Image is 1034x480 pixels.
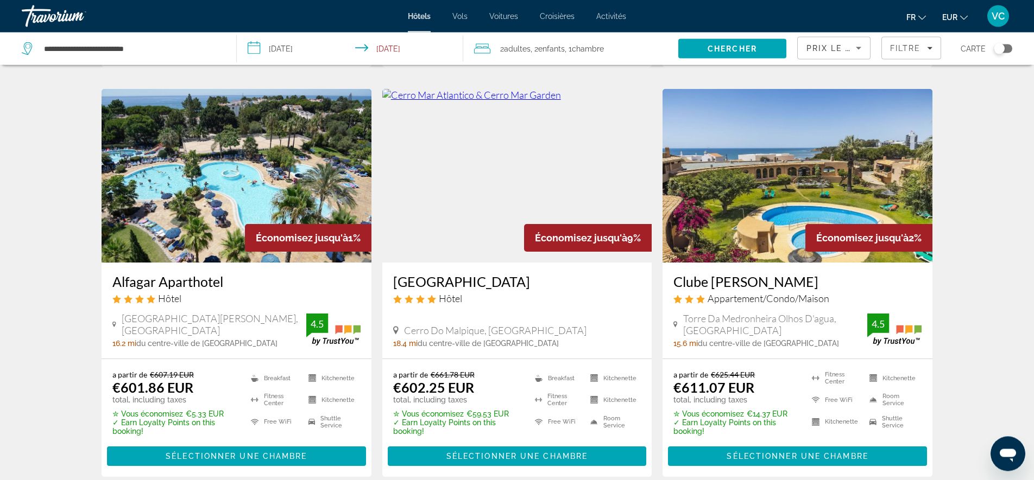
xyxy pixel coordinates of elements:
p: ✓ Earn Loyalty Points on this booking! [112,419,237,436]
button: Sélectionner une chambre [668,447,927,466]
button: User Menu [984,5,1012,28]
span: Économisez jusqu'à [816,233,909,244]
span: , 2 [531,41,565,56]
a: Alfagar Aparthotel [112,274,361,290]
a: Croisières [540,12,575,21]
li: Kitchenette [585,370,641,387]
del: €607.19 EUR [150,370,194,380]
a: [GEOGRAPHIC_DATA] [393,274,641,290]
div: 3 star Apartment [673,293,922,305]
mat-select: Sort by [806,42,861,55]
span: EUR [942,13,957,22]
span: Prix le plus bas [806,44,892,53]
span: du centre-ville de [GEOGRAPHIC_DATA] [418,340,559,348]
a: Vols [452,12,468,21]
button: Search [678,39,786,59]
input: Search hotel destination [43,41,220,57]
ins: €611.07 EUR [673,380,754,396]
span: Appartement/Condo/Maison [708,293,829,305]
div: 4 star Hotel [393,293,641,305]
p: €59.53 EUR [393,410,521,419]
li: Kitchenette [806,414,864,431]
li: Shuttle Service [864,414,922,431]
p: total, including taxes [393,396,521,405]
span: VC [992,11,1005,22]
li: Shuttle Service [303,414,361,431]
span: , 1 [565,41,604,56]
span: Sélectionner une chambre [446,452,588,461]
span: [GEOGRAPHIC_DATA][PERSON_NAME], [GEOGRAPHIC_DATA] [122,313,306,337]
span: du centre-ville de [GEOGRAPHIC_DATA] [698,340,839,348]
span: a partir de [112,370,147,380]
span: Filtre [890,44,921,53]
button: Toggle map [986,44,1012,54]
button: Select check in and out date [237,33,463,65]
img: Cerro Mar Atlantico & Cerro Mar Garden [382,89,652,263]
span: Sélectionner une chambre [727,452,868,461]
span: Sélectionner une chambre [166,452,307,461]
span: Cerro Do Malpique, [GEOGRAPHIC_DATA] [404,325,587,337]
span: Adultes [504,44,531,53]
li: Fitness Center [806,370,864,387]
span: 2 [500,41,531,56]
span: Hôtel [439,293,462,305]
li: Breakfast [529,370,585,387]
span: Économisez jusqu'à [256,233,348,244]
span: ✮ Vous économisez [393,410,464,419]
div: 4 star Hotel [112,293,361,305]
a: Travorium [22,2,130,30]
span: a partir de [673,370,708,380]
li: Room Service [585,414,641,431]
a: Clube [PERSON_NAME] [673,274,922,290]
span: Chercher [708,44,757,53]
span: fr [906,13,916,22]
span: ✮ Vous économisez [112,410,183,419]
button: Filters [881,37,942,60]
p: €14.37 EUR [673,410,798,419]
span: Économisez jusqu'à [535,233,627,244]
button: Change language [906,9,926,25]
a: Sélectionner une chambre [668,449,927,461]
li: Kitchenette [303,392,361,408]
p: total, including taxes [112,396,237,405]
li: Breakfast [245,370,303,387]
iframe: Bouton de lancement de la fenêtre de messagerie [991,437,1025,471]
button: Sélectionner une chambre [107,447,366,466]
li: Kitchenette [585,392,641,408]
img: TrustYou guest rating badge [306,314,361,346]
img: Clube Maria Luisa [663,89,932,263]
button: Change currency [942,9,968,25]
button: Sélectionner une chambre [388,447,647,466]
a: Sélectionner une chambre [107,449,366,461]
li: Free WiFi [245,414,303,431]
del: €625.44 EUR [711,370,755,380]
p: ✓ Earn Loyalty Points on this booking! [673,419,798,436]
span: Enfants [538,44,565,53]
span: du centre-ville de [GEOGRAPHIC_DATA] [136,340,278,348]
a: Hôtels [408,12,431,21]
img: TrustYou guest rating badge [867,314,922,346]
li: Free WiFi [806,392,864,408]
div: 2% [805,225,932,252]
img: Alfagar Aparthotel [102,89,371,263]
a: Voitures [489,12,518,21]
span: Chambre [572,44,604,53]
span: Carte [961,41,986,56]
li: Kitchenette [864,370,922,387]
span: Hôtel [158,293,181,305]
div: 9% [524,225,652,252]
li: Room Service [864,392,922,408]
span: Activités [596,12,626,21]
li: Free WiFi [529,414,585,431]
button: Travelers: 2 adults, 2 children [463,33,678,65]
span: Torre Da Medronheira Olhos D'agua, [GEOGRAPHIC_DATA] [683,313,867,337]
span: 18.4 mi [393,340,418,348]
